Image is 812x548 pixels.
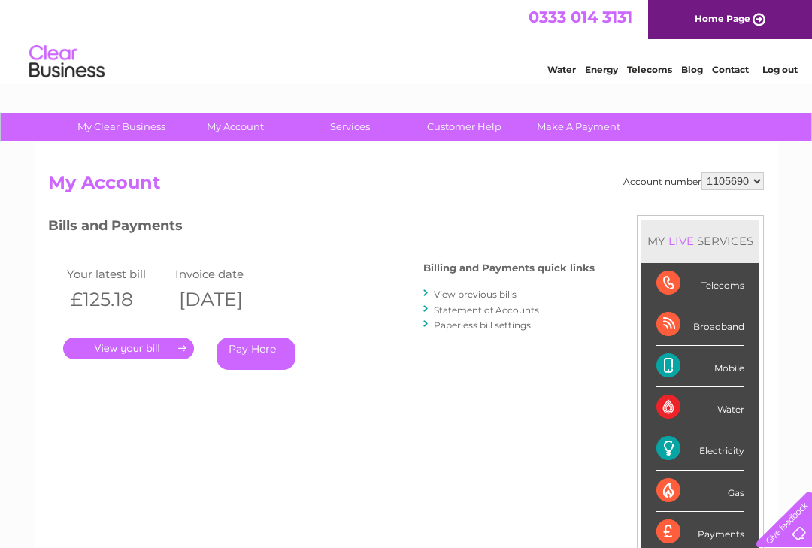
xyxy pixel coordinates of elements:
a: Telecoms [627,64,672,75]
a: View previous bills [434,289,517,300]
div: LIVE [665,234,697,248]
h4: Billing and Payments quick links [423,262,595,274]
div: Gas [656,471,744,512]
td: Invoice date [171,264,280,284]
a: Paperless bill settings [434,319,531,331]
a: My Clear Business [59,113,183,141]
div: Clear Business is a trading name of Verastar Limited (registered in [GEOGRAPHIC_DATA] No. 3667643... [52,8,762,73]
div: Mobile [656,346,744,387]
a: Statement of Accounts [434,304,539,316]
td: Your latest bill [63,264,171,284]
div: Water [656,387,744,428]
a: Make A Payment [517,113,641,141]
a: . [63,338,194,359]
a: Blog [681,64,703,75]
a: Energy [585,64,618,75]
div: MY SERVICES [641,220,759,262]
a: Pay Here [217,338,295,370]
a: My Account [174,113,298,141]
h3: Bills and Payments [48,215,595,241]
a: Log out [762,64,798,75]
a: Customer Help [402,113,526,141]
div: Account number [623,172,764,190]
th: [DATE] [171,284,280,315]
a: Services [288,113,412,141]
a: Water [547,64,576,75]
th: £125.18 [63,284,171,315]
img: logo.png [29,39,105,85]
a: 0333 014 3131 [529,8,632,26]
div: Broadband [656,304,744,346]
div: Telecoms [656,263,744,304]
a: Contact [712,64,749,75]
div: Electricity [656,428,744,470]
h2: My Account [48,172,764,201]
